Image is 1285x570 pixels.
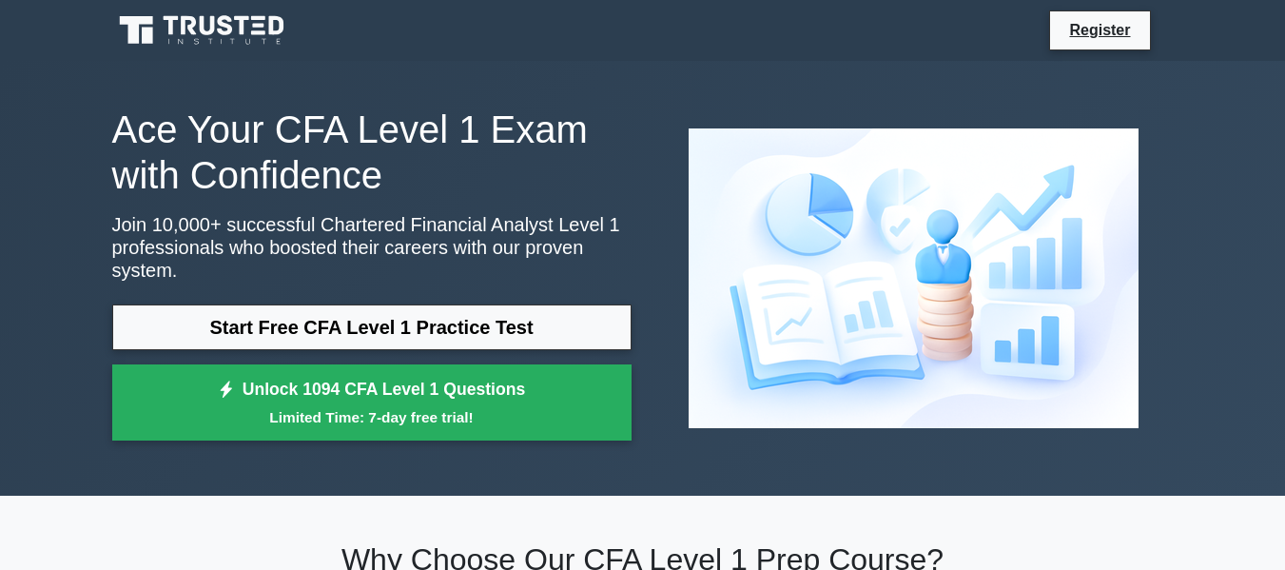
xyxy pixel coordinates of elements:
img: Chartered Financial Analyst Level 1 Preview [673,113,1154,443]
p: Join 10,000+ successful Chartered Financial Analyst Level 1 professionals who boosted their caree... [112,213,632,282]
a: Start Free CFA Level 1 Practice Test [112,305,632,350]
a: Register [1058,18,1141,42]
small: Limited Time: 7-day free trial! [136,406,608,428]
a: Unlock 1094 CFA Level 1 QuestionsLimited Time: 7-day free trial! [112,364,632,441]
h1: Ace Your CFA Level 1 Exam with Confidence [112,107,632,198]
